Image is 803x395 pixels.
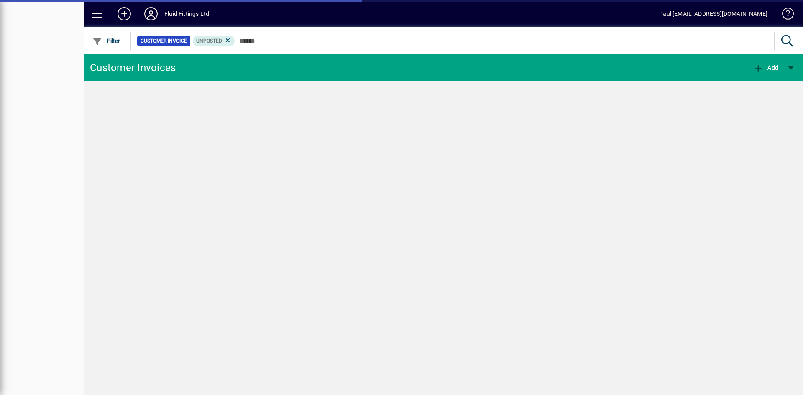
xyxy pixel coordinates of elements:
span: Add [753,64,778,71]
button: Add [751,60,780,75]
span: Customer Invoice [141,37,187,45]
span: Filter [92,38,120,44]
button: Profile [138,6,164,21]
button: Add [111,6,138,21]
div: Paul [EMAIL_ADDRESS][DOMAIN_NAME] [659,7,767,20]
div: Customer Invoices [90,61,176,74]
mat-chip: Customer Invoice Status: Unposted [193,36,235,46]
a: Knowledge Base [776,2,793,29]
span: Unposted [196,38,222,44]
button: Filter [90,33,123,48]
div: Fluid Fittings Ltd [164,7,209,20]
